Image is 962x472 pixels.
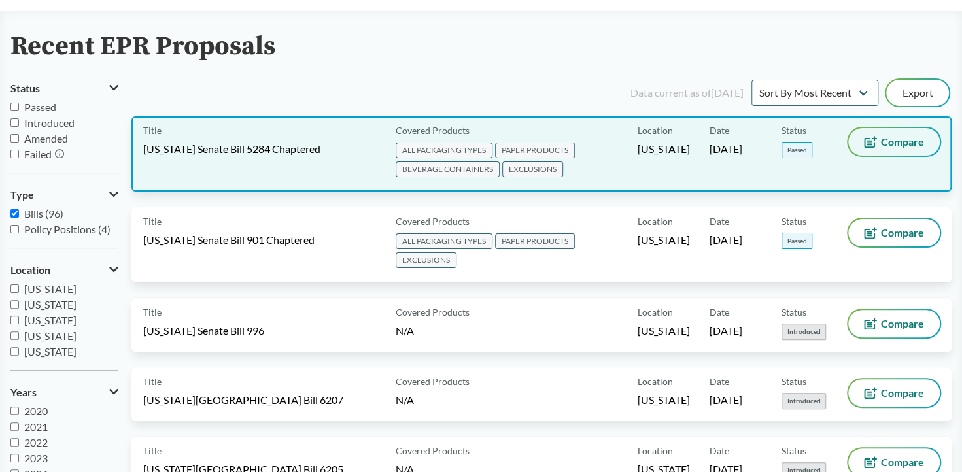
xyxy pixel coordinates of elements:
[10,134,19,143] input: Amended
[848,128,940,156] button: Compare
[24,452,48,464] span: 2023
[710,142,742,156] span: [DATE]
[638,393,690,407] span: [US_STATE]
[10,32,275,61] h2: Recent EPR Proposals
[24,223,111,235] span: Policy Positions (4)
[10,284,19,293] input: [US_STATE]
[782,305,806,319] span: Status
[396,444,470,458] span: Covered Products
[396,324,414,337] span: N/A
[24,314,77,326] span: [US_STATE]
[396,394,414,406] span: N/A
[710,214,729,228] span: Date
[638,444,673,458] span: Location
[24,282,77,295] span: [US_STATE]
[10,189,34,201] span: Type
[10,407,19,415] input: 2020
[143,124,162,137] span: Title
[881,228,924,238] span: Compare
[848,310,940,337] button: Compare
[143,305,162,319] span: Title
[638,142,690,156] span: [US_STATE]
[143,214,162,228] span: Title
[782,375,806,388] span: Status
[782,233,812,249] span: Passed
[710,233,742,247] span: [DATE]
[396,214,470,228] span: Covered Products
[24,207,63,220] span: Bills (96)
[782,142,812,158] span: Passed
[10,150,19,158] input: Failed
[396,143,492,158] span: ALL PACKAGING TYPES
[10,381,118,403] button: Years
[638,305,673,319] span: Location
[143,375,162,388] span: Title
[10,77,118,99] button: Status
[10,347,19,356] input: [US_STATE]
[881,457,924,467] span: Compare
[710,393,742,407] span: [DATE]
[638,375,673,388] span: Location
[143,444,162,458] span: Title
[10,300,19,309] input: [US_STATE]
[710,124,729,137] span: Date
[10,118,19,127] input: Introduced
[10,264,50,276] span: Location
[10,103,19,111] input: Passed
[24,405,48,417] span: 2020
[881,137,924,147] span: Compare
[10,438,19,447] input: 2022
[10,386,37,398] span: Years
[710,444,729,458] span: Date
[24,329,77,342] span: [US_STATE]
[10,316,19,324] input: [US_STATE]
[886,80,949,106] button: Export
[710,305,729,319] span: Date
[396,233,492,249] span: ALL PACKAGING TYPES
[782,444,806,458] span: Status
[848,379,940,407] button: Compare
[143,324,264,338] span: [US_STATE] Senate Bill 996
[10,259,118,281] button: Location
[782,393,826,409] span: Introduced
[848,219,940,246] button: Compare
[24,116,75,129] span: Introduced
[710,375,729,388] span: Date
[24,101,56,113] span: Passed
[638,324,690,338] span: [US_STATE]
[502,161,563,177] span: EXCLUSIONS
[396,305,470,319] span: Covered Products
[10,82,40,94] span: Status
[24,436,48,448] span: 2022
[396,252,456,268] span: EXCLUSIONS
[782,324,826,340] span: Introduced
[638,214,673,228] span: Location
[881,388,924,398] span: Compare
[396,375,470,388] span: Covered Products
[495,233,575,249] span: PAPER PRODUCTS
[630,85,744,101] div: Data current as of [DATE]
[881,318,924,329] span: Compare
[10,454,19,462] input: 2023
[24,132,68,144] span: Amended
[782,214,806,228] span: Status
[24,420,48,433] span: 2021
[10,225,19,233] input: Policy Positions (4)
[396,161,500,177] span: BEVERAGE CONTAINERS
[10,422,19,431] input: 2021
[143,142,320,156] span: [US_STATE] Senate Bill 5284 Chaptered
[10,209,19,218] input: Bills (96)
[24,345,77,358] span: [US_STATE]
[10,184,118,206] button: Type
[638,124,673,137] span: Location
[495,143,575,158] span: PAPER PRODUCTS
[710,324,742,338] span: [DATE]
[143,393,343,407] span: [US_STATE][GEOGRAPHIC_DATA] Bill 6207
[24,148,52,160] span: Failed
[10,331,19,340] input: [US_STATE]
[143,233,315,247] span: [US_STATE] Senate Bill 901 Chaptered
[782,124,806,137] span: Status
[24,298,77,311] span: [US_STATE]
[396,124,470,137] span: Covered Products
[638,233,690,247] span: [US_STATE]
